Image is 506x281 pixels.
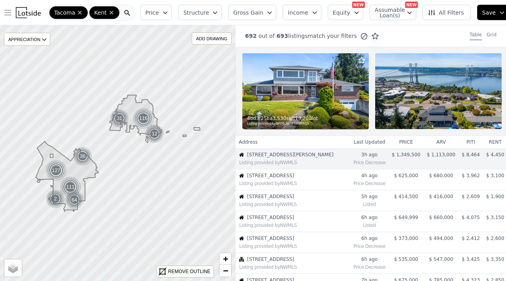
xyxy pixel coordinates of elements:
div: Listing provided by NWMLS and COMPASS [247,122,365,126]
button: Structure [178,5,222,20]
span: Kent [94,9,106,17]
img: House [239,173,244,178]
span: Assumable Loan(s) [375,7,400,18]
div: Listing provided by NWMLS [239,243,350,249]
span: Gross Gain [233,9,263,17]
button: Price [140,5,172,20]
span: $ 535,000 [394,257,418,262]
img: Lotside [16,7,41,18]
span: $ 414,500 [394,194,418,199]
div: Price Decrease [353,262,385,270]
div: 36 [73,147,92,166]
img: g2.png [64,190,85,210]
img: House [239,236,244,241]
span: 692 [245,33,257,39]
div: REMOVE OUTLINE [168,268,210,275]
span: $ 680,000 [429,173,453,178]
span: $ 3,100 [486,173,504,178]
img: House [239,194,244,199]
img: House [239,152,244,157]
span: $ 4,075 [462,215,480,220]
img: g1.png [110,109,129,128]
div: APPRECIATION [4,33,50,46]
div: Price Decrease [353,179,385,187]
span: $ 2,412 [462,236,480,241]
span: $ 8,464 [462,152,480,157]
span: $ 2,609 [462,194,480,199]
time: 2025-10-01 23:56 [353,193,385,200]
div: 4 bd 3.25 ba sqft lot [247,115,365,122]
th: arv [423,136,459,148]
span: $ 416,000 [429,194,453,199]
div: Table [470,32,482,40]
img: g3.png [60,176,81,198]
span: $ 3,962 [462,173,480,178]
time: 2025-10-02 02:02 [353,152,385,158]
span: Tacoma [54,9,75,17]
div: Price Decrease [353,158,385,166]
div: Listing provided by NWMLS [239,180,350,187]
div: ADD DRAWING [192,33,231,44]
div: NEW [352,2,365,8]
img: g1.png [73,147,93,166]
span: $ 373,000 [394,236,418,241]
div: 2 [46,189,65,208]
a: Zoom out [219,265,231,277]
span: $ 3,425 [462,257,480,262]
div: 111 [60,176,81,198]
span: $ 4,450 [486,152,504,157]
span: Income [288,9,308,17]
div: Price Decrease [353,242,385,249]
span: Save [482,9,496,17]
span: [STREET_ADDRESS] [247,172,342,179]
span: $ 494,000 [429,236,453,241]
img: Property Photo 2 [375,53,502,129]
div: Listed [353,221,385,229]
button: Equity [328,5,363,20]
span: − [223,266,228,275]
div: Listing provided by NWMLS [239,222,350,229]
div: out of listings [236,32,379,40]
span: Price [145,9,159,17]
span: $ 3,350 [486,257,504,262]
span: $ 625,000 [394,173,418,178]
time: 2025-10-02 01:02 [353,172,385,179]
span: + [223,254,228,264]
span: $ 660,000 [429,215,453,220]
div: 116 [133,108,154,129]
th: Address [236,136,350,148]
div: 64 [64,190,85,210]
span: $ 3,150 [486,215,504,220]
span: [STREET_ADDRESS] [247,235,342,242]
th: Last Updated [350,136,389,148]
button: Income [283,5,321,20]
img: g1.png [46,189,65,208]
span: 3,530 [273,115,286,122]
div: Grid [487,32,497,40]
span: Structure [183,9,209,17]
div: 31 [110,109,129,128]
button: Gross Gain [228,5,276,20]
img: g3.png [133,108,155,129]
a: Property Photo 14bd3.25ba3,530sqft13,200lotListing provided byNWMLSand COMPASSProperty Photo 2 [236,47,506,136]
div: NEW [405,2,418,8]
span: $ 1,113,000 [427,152,455,157]
time: 2025-10-01 23:32 [353,214,385,221]
span: [STREET_ADDRESS] [247,193,342,200]
span: match your filters [308,32,357,40]
div: Listing provided by NWMLS [239,201,350,208]
span: [STREET_ADDRESS] [247,214,342,221]
span: Equity [333,9,350,17]
div: Listing provided by NWMLS [239,159,350,166]
th: price [389,136,424,148]
button: All Filters [423,5,471,20]
span: $ 649,999 [394,215,418,220]
time: 2025-10-01 22:56 [353,235,385,242]
div: 127 [45,160,67,181]
span: $ 547,000 [429,257,453,262]
img: Condominium [239,257,244,262]
a: Zoom in [219,253,231,265]
div: Listing provided by NWMLS [239,264,350,270]
div: 12 [145,124,164,143]
span: 693 [275,33,288,39]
